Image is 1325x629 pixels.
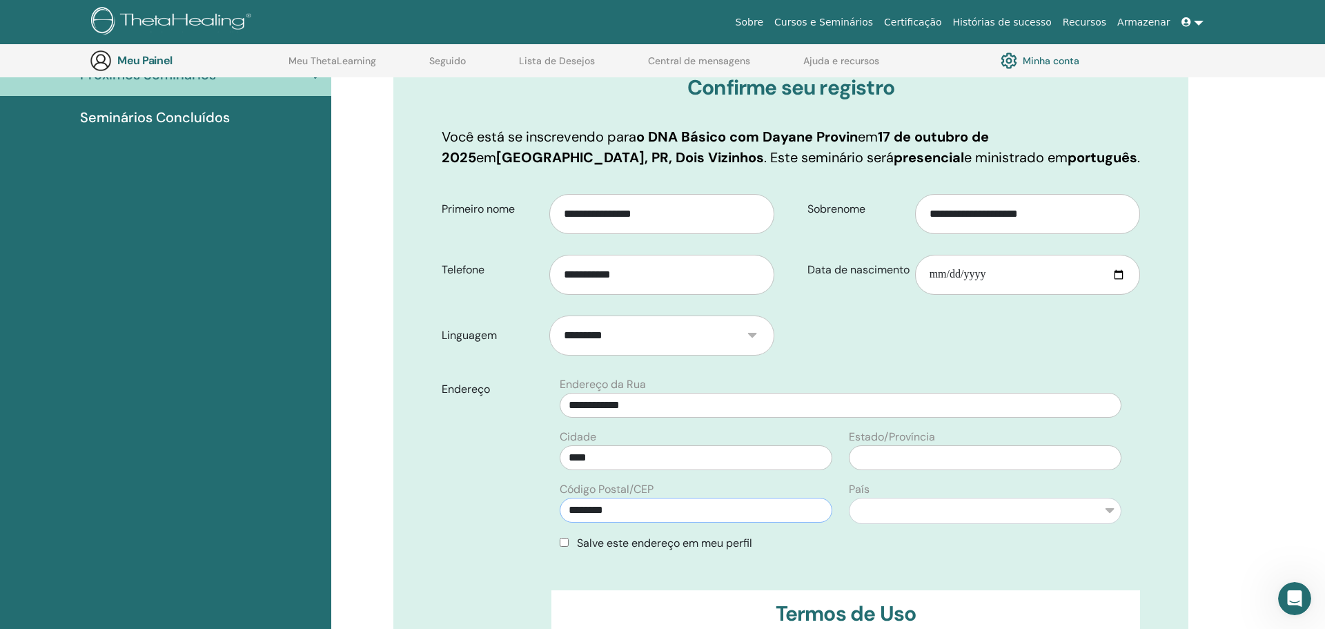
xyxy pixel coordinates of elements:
[442,128,636,146] font: Você está se inscrevendo para
[1063,17,1106,28] font: Recursos
[496,148,764,166] font: [GEOGRAPHIC_DATA], PR, Dois Vizinhos
[1068,148,1137,166] font: português
[730,10,769,35] a: Sobre
[879,10,947,35] a: Certificação
[648,55,750,77] a: Central de mensagens
[442,382,490,396] font: Endereço
[429,55,466,67] font: Seguido
[776,600,916,627] font: Termos de Uso
[1001,49,1079,72] a: Minha conta
[636,128,858,146] font: o DNA Básico com Dayane Provin
[91,7,256,38] img: logo.png
[1023,55,1079,68] font: Minha conta
[964,148,1068,166] font: e ministrado em
[442,202,515,216] font: Primeiro nome
[442,262,484,277] font: Telefone
[80,66,216,84] font: Próximos Seminários
[560,377,646,391] font: Endereço da Rua
[80,108,230,126] font: Seminários Concluídos
[953,17,1052,28] font: Histórias de sucesso
[560,429,596,444] font: Cidade
[560,482,654,496] font: Código Postal/CEP
[764,148,894,166] font: . Este seminário será
[894,148,964,166] font: presencial
[442,328,497,342] font: Linguagem
[769,10,879,35] a: Cursos e Seminários
[807,202,865,216] font: Sobrenome
[884,17,941,28] font: Certificação
[1001,49,1017,72] img: cog.svg
[519,55,595,77] a: Lista de Desejos
[288,55,376,67] font: Meu ThetaLearning
[577,536,752,550] font: Salve este endereço em meu perfil
[1112,10,1175,35] a: Armazenar
[442,128,989,166] font: 17 de outubro de 2025
[288,55,376,77] a: Meu ThetaLearning
[774,17,873,28] font: Cursos e Seminários
[117,53,173,68] font: Meu Painel
[803,55,879,67] font: Ajuda e recursos
[1057,10,1112,35] a: Recursos
[648,55,750,67] font: Central de mensagens
[687,74,894,101] font: Confirme seu registro
[807,262,910,277] font: Data de nascimento
[476,148,496,166] font: em
[90,50,112,72] img: generic-user-icon.jpg
[948,10,1057,35] a: Histórias de sucesso
[1117,17,1170,28] font: Armazenar
[736,17,763,28] font: Sobre
[849,429,935,444] font: Estado/Província
[1278,582,1311,615] iframe: Chat ao vivo do Intercom
[519,55,595,67] font: Lista de Desejos
[429,55,466,77] a: Seguido
[803,55,879,77] a: Ajuda e recursos
[858,128,878,146] font: em
[849,482,870,496] font: País
[1137,148,1140,166] font: .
